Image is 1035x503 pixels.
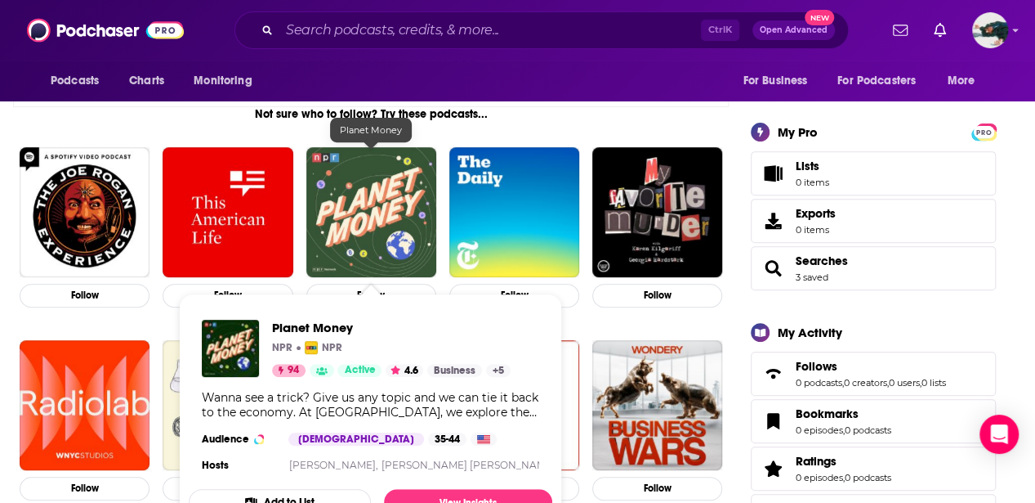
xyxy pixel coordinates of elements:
[386,364,423,377] button: 4.6
[827,65,939,97] button: open menu
[731,65,828,97] button: open menu
[796,177,829,188] span: 0 items
[344,362,375,379] span: Active
[272,341,292,354] p: NPR
[843,472,845,483] span: ,
[979,415,1019,454] div: Open Intercom Messenger
[756,162,789,185] span: Lists
[51,70,99,92] span: Podcasts
[796,206,836,221] span: Exports
[796,254,848,268] a: Searches
[202,433,275,446] h3: Audience
[330,118,412,142] div: Planet Money
[778,325,842,340] div: My Activity
[756,362,789,385] a: Follows
[751,199,996,243] a: Exports
[279,17,701,43] input: Search podcasts, credits, & more...
[796,272,828,283] a: 3 saved
[756,257,789,280] a: Searches
[756,209,789,232] span: Exports
[20,284,149,308] button: Follow
[843,424,845,436] span: ,
[844,377,887,388] a: 0 creators
[592,147,722,277] img: My Favorite Murder with Karen Kilgariff and Georgia Hardstark
[845,472,891,483] a: 0 podcasts
[796,406,859,421] span: Bookmarks
[13,107,729,121] div: Not sure who to follow? Try these podcasts...
[927,16,952,44] a: Show notifications dropdown
[449,147,579,277] img: The Daily
[796,224,836,236] span: 0 items
[886,16,914,44] a: Show notifications dropdown
[889,377,920,388] a: 0 users
[805,10,834,25] span: New
[20,147,149,277] img: The Joe Rogan Experience
[39,65,120,97] button: open menu
[936,65,996,97] button: open menu
[842,377,844,388] span: ,
[796,159,819,173] span: Lists
[756,457,789,480] a: Ratings
[592,340,722,470] img: Business Wars
[796,454,891,469] a: Ratings
[845,424,891,436] a: 0 podcasts
[751,246,996,290] span: Searches
[272,364,306,377] a: 94
[796,454,836,469] span: Ratings
[743,70,807,92] span: For Business
[887,377,889,388] span: ,
[796,406,891,421] a: Bookmarks
[322,341,342,354] p: NPR
[778,124,818,140] div: My Pro
[796,359,837,374] span: Follows
[272,320,511,335] a: Planet Money
[20,340,149,470] img: Radiolab
[305,341,342,354] a: NPRNPR
[972,12,1008,48] img: User Profile
[796,159,829,173] span: Lists
[701,20,739,41] span: Ctrl K
[163,340,292,470] img: Ologies with Alie Ward
[760,26,828,34] span: Open Advanced
[194,70,252,92] span: Monitoring
[305,341,318,354] img: NPR
[288,433,424,446] div: [DEMOGRAPHIC_DATA]
[974,126,993,138] span: PRO
[592,284,722,308] button: Follow
[306,147,436,277] a: Planet Money
[129,70,164,92] span: Charts
[974,125,993,137] a: PRO
[920,377,921,388] span: ,
[20,477,149,501] button: Follow
[202,320,259,377] img: Planet Money
[427,364,482,377] a: Business
[27,15,184,46] img: Podchaser - Follow, Share and Rate Podcasts
[163,147,292,277] img: This American Life
[751,352,996,396] span: Follows
[796,424,843,436] a: 0 episodes
[592,477,722,501] button: Follow
[163,477,292,501] button: Follow
[751,151,996,195] a: Lists
[486,364,511,377] a: +5
[972,12,1008,48] span: Logged in as fsg.publicity
[796,377,842,388] a: 0 podcasts
[972,12,1008,48] button: Show profile menu
[837,70,916,92] span: For Podcasters
[202,390,539,420] div: Wanna see a trick? Give us any topic and we can tie it back to the economy. At [GEOGRAPHIC_DATA],...
[756,410,789,433] a: Bookmarks
[234,11,849,49] div: Search podcasts, credits, & more...
[182,65,273,97] button: open menu
[288,362,299,379] span: 94
[752,20,835,40] button: Open AdvancedNew
[948,70,975,92] span: More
